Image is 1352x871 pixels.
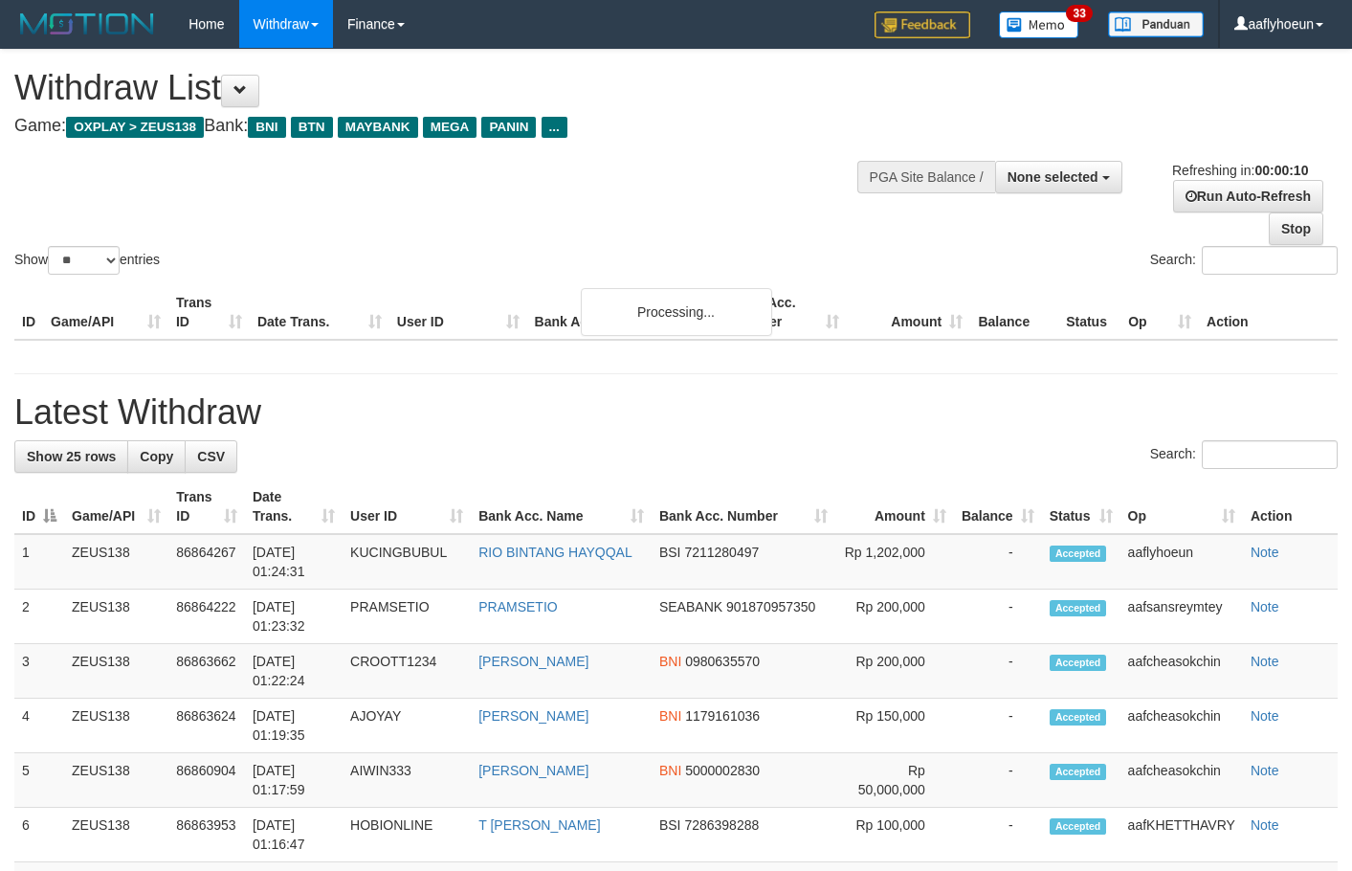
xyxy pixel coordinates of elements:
[1251,599,1279,614] a: Note
[1050,764,1107,780] span: Accepted
[1243,480,1338,534] th: Action
[527,285,724,340] th: Bank Acc. Name
[659,763,681,778] span: BNI
[1251,763,1279,778] a: Note
[835,753,954,808] td: Rp 50,000,000
[1120,285,1199,340] th: Op
[542,117,567,138] span: ...
[343,753,471,808] td: AIWIN333
[1254,163,1308,178] strong: 00:00:10
[168,644,245,699] td: 86863662
[1199,285,1338,340] th: Action
[248,117,285,138] span: BNI
[168,590,245,644] td: 86864222
[1042,480,1120,534] th: Status: activate to sort column ascending
[343,644,471,699] td: CROOTT1234
[835,534,954,590] td: Rp 1,202,000
[1120,534,1243,590] td: aaflyhoeun
[478,763,588,778] a: [PERSON_NAME]
[185,440,237,473] a: CSV
[684,817,759,833] span: Copy 7286398288 to clipboard
[245,644,343,699] td: [DATE] 01:22:24
[197,449,225,464] span: CSV
[1173,180,1323,212] a: Run Auto-Refresh
[14,753,64,808] td: 5
[835,808,954,862] td: Rp 100,000
[64,644,168,699] td: ZEUS138
[343,590,471,644] td: PRAMSETIO
[478,545,632,560] a: RIO BINTANG HAYQQAL
[64,699,168,753] td: ZEUS138
[659,599,722,614] span: SEABANK
[835,590,954,644] td: Rp 200,000
[1251,708,1279,724] a: Note
[954,808,1042,862] td: -
[64,808,168,862] td: ZEUS138
[14,699,64,753] td: 4
[954,534,1042,590] td: -
[847,285,970,340] th: Amount
[389,285,527,340] th: User ID
[64,753,168,808] td: ZEUS138
[250,285,389,340] th: Date Trans.
[835,480,954,534] th: Amount: activate to sort column ascending
[875,11,970,38] img: Feedback.jpg
[245,699,343,753] td: [DATE] 01:19:35
[1050,709,1107,726] span: Accepted
[1050,600,1107,616] span: Accepted
[343,534,471,590] td: KUCINGBUBUL
[652,480,835,534] th: Bank Acc. Number: activate to sort column ascending
[481,117,536,138] span: PANIN
[1251,545,1279,560] a: Note
[1150,246,1338,275] label: Search:
[1251,817,1279,833] a: Note
[1202,246,1338,275] input: Search:
[954,480,1042,534] th: Balance: activate to sort column ascending
[1150,440,1338,469] label: Search:
[835,644,954,699] td: Rp 200,000
[954,590,1042,644] td: -
[478,817,600,833] a: T [PERSON_NAME]
[954,699,1042,753] td: -
[1066,5,1092,22] span: 33
[343,699,471,753] td: AJOYAY
[1050,655,1107,671] span: Accepted
[1269,212,1323,245] a: Stop
[1120,753,1243,808] td: aafcheasokchin
[478,599,557,614] a: PRAMSETIO
[1120,699,1243,753] td: aafcheasokchin
[423,117,477,138] span: MEGA
[245,808,343,862] td: [DATE] 01:16:47
[1008,169,1098,185] span: None selected
[970,285,1058,340] th: Balance
[1251,654,1279,669] a: Note
[478,654,588,669] a: [PERSON_NAME]
[14,285,43,340] th: ID
[48,246,120,275] select: Showentries
[27,449,116,464] span: Show 25 rows
[14,534,64,590] td: 1
[14,590,64,644] td: 2
[14,117,882,136] h4: Game: Bank:
[1120,644,1243,699] td: aafcheasokchin
[857,161,995,193] div: PGA Site Balance /
[343,480,471,534] th: User ID: activate to sort column ascending
[168,285,250,340] th: Trans ID
[14,10,160,38] img: MOTION_logo.png
[954,753,1042,808] td: -
[66,117,204,138] span: OXPLAY > ZEUS138
[14,808,64,862] td: 6
[291,117,333,138] span: BTN
[659,545,681,560] span: BSI
[478,708,588,724] a: [PERSON_NAME]
[64,590,168,644] td: ZEUS138
[999,11,1079,38] img: Button%20Memo.svg
[43,285,168,340] th: Game/API
[245,753,343,808] td: [DATE] 01:17:59
[726,599,815,614] span: Copy 901870957350 to clipboard
[659,817,681,833] span: BSI
[685,763,760,778] span: Copy 5000002830 to clipboard
[835,699,954,753] td: Rp 150,000
[995,161,1122,193] button: None selected
[127,440,186,473] a: Copy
